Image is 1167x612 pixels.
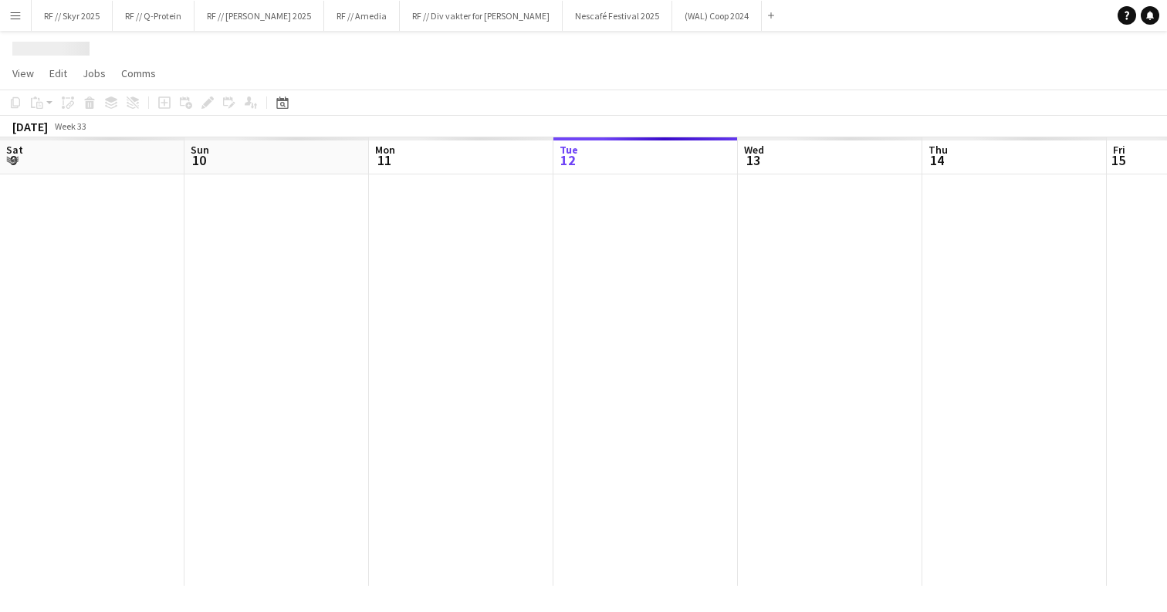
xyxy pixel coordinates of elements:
[557,151,578,169] span: 12
[563,1,672,31] button: Nescafé Festival 2025
[32,1,113,31] button: RF // Skyr 2025
[194,1,324,31] button: RF // [PERSON_NAME] 2025
[6,143,23,157] span: Sat
[6,63,40,83] a: View
[83,66,106,80] span: Jobs
[51,120,90,132] span: Week 33
[744,143,764,157] span: Wed
[926,151,948,169] span: 14
[12,119,48,134] div: [DATE]
[191,143,209,157] span: Sun
[672,1,762,31] button: (WAL) Coop 2024
[375,143,395,157] span: Mon
[400,1,563,31] button: RF // Div vakter for [PERSON_NAME]
[43,63,73,83] a: Edit
[1113,143,1125,157] span: Fri
[76,63,112,83] a: Jobs
[113,1,194,31] button: RF // Q-Protein
[373,151,395,169] span: 11
[121,66,156,80] span: Comms
[1111,151,1125,169] span: 15
[188,151,209,169] span: 10
[324,1,400,31] button: RF // Amedia
[560,143,578,157] span: Tue
[12,66,34,80] span: View
[49,66,67,80] span: Edit
[929,143,948,157] span: Thu
[742,151,764,169] span: 13
[4,151,23,169] span: 9
[115,63,162,83] a: Comms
